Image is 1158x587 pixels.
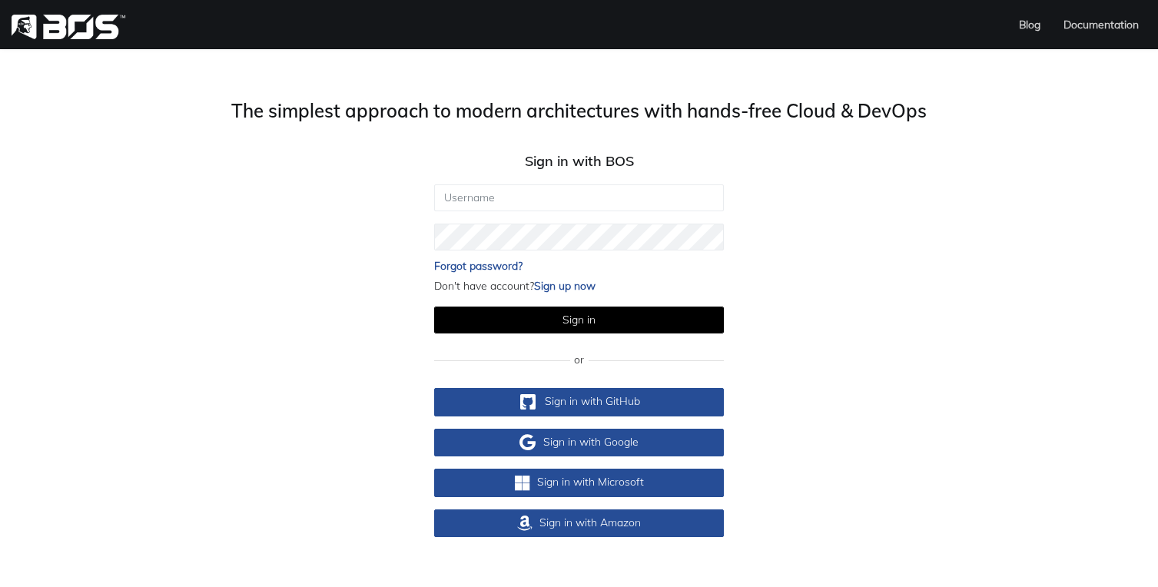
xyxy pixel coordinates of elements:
[434,307,724,333] button: Sign in
[434,509,724,537] a: Sign in with Amazon
[570,352,589,368] span: or
[434,258,724,274] a: Forgot password?
[290,153,869,170] h4: Sign in with BOS
[434,469,724,496] a: Sign in with Microsoft
[434,388,724,416] a: Sign in with GitHub
[434,184,724,211] input: Username
[12,15,126,39] img: bos-logo
[434,429,724,456] a: Sign in with Google
[534,279,596,293] a: Sign up now
[434,278,724,294] p: Don't have account?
